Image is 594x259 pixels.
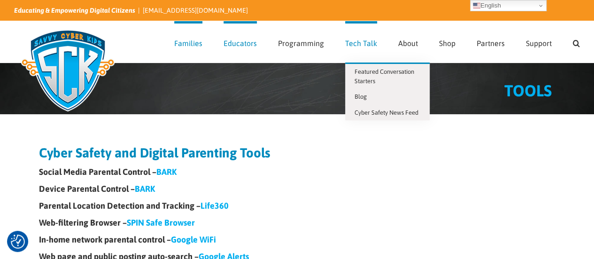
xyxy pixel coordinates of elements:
a: Tech Talk [345,21,377,63]
a: Families [174,21,202,63]
a: BARK [156,167,177,177]
a: Support [526,21,552,63]
span: Tech Talk [345,39,377,47]
a: About [398,21,418,63]
a: Search [573,21,580,63]
a: Featured Conversation Starters [345,64,430,89]
img: Savvy Cyber Kids Logo [14,24,122,118]
a: Google WiFi [171,235,216,244]
span: Families [174,39,202,47]
a: [EMAIL_ADDRESS][DOMAIN_NAME] [143,7,248,14]
nav: Main Menu [174,21,580,63]
span: Blog [355,93,367,100]
span: About [398,39,418,47]
img: en [473,2,480,9]
h4: Parental Location Detection and Tracking – [39,202,555,210]
span: Shop [439,39,455,47]
a: Cyber Safety News Feed [345,105,430,121]
span: Support [526,39,552,47]
img: Revisit consent button [11,235,25,249]
h4: Web-filtering Browser – [39,219,555,227]
a: Educators [224,21,257,63]
span: Cyber Safety News Feed [355,109,418,116]
a: Life360 [201,201,229,211]
h2: Cyber Safety and Digital Parenting Tools [39,146,555,159]
a: SPIN Safe Browser [127,218,195,228]
a: Shop [439,21,455,63]
span: Educators [224,39,257,47]
span: Partners [477,39,505,47]
a: Programming [278,21,324,63]
h4: Device Parental Control – [39,185,555,193]
span: Featured Conversation Starters [355,68,414,85]
button: Consent Preferences [11,235,25,249]
a: Partners [477,21,505,63]
span: TOOLS [504,81,552,100]
i: Educating & Empowering Digital Citizens [14,7,135,14]
span: Programming [278,39,324,47]
h4: Social Media Parental Control – [39,168,555,176]
h4: In-home network parental control – [39,235,555,244]
a: Blog [345,89,430,105]
a: BARK [135,184,155,194]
